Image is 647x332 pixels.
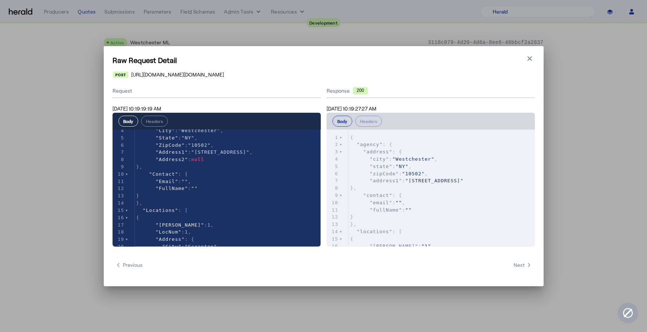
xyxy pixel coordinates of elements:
[113,199,125,207] div: 14
[113,134,125,142] div: 5
[356,88,364,93] text: 200
[113,55,535,65] h1: Raw Request Detail
[511,258,535,272] button: Next
[136,171,188,177] span: : {
[370,178,402,183] span: "address1"
[370,156,389,162] span: "city"
[207,222,211,228] span: 1
[327,221,339,228] div: 13
[396,164,408,169] span: "NY"
[405,178,464,183] span: "[STREET_ADDRESS]"
[355,116,382,127] button: Headers
[113,221,125,229] div: 17
[136,215,140,220] span: {
[370,243,418,249] span: "[PERSON_NAME]"
[113,185,125,192] div: 12
[350,149,402,154] span: : {
[350,185,357,191] span: },
[136,157,204,162] span: :
[370,164,392,169] span: "state"
[327,235,339,243] div: 15
[136,128,224,133] span: : ,
[155,128,175,133] span: "City"
[115,261,143,269] span: Previous
[350,229,402,234] span: : [
[136,229,191,235] span: : ,
[191,149,250,155] span: "[STREET_ADDRESS]"
[350,156,438,162] span: : ,
[113,84,321,98] div: Request
[350,221,357,227] span: },
[350,171,428,176] span: : ,
[136,186,198,191] span: :
[327,206,339,214] div: 11
[113,142,125,149] div: 6
[327,228,339,235] div: 14
[155,222,204,228] span: "[PERSON_NAME]"
[185,244,217,249] span: "Scranton"
[131,71,224,78] span: [URL][DOMAIN_NAME][DOMAIN_NAME]
[188,142,211,148] span: "10502"
[136,222,214,228] span: : ,
[350,243,435,249] span: : ,
[405,207,412,213] span: ""
[149,171,178,177] span: "Contact"
[327,170,339,178] div: 6
[136,164,143,169] span: },
[181,135,194,141] span: "NY"
[136,149,253,155] span: : ,
[162,244,181,249] span: "City"
[327,156,339,163] div: 4
[402,171,425,176] span: "10502"
[191,186,198,191] span: ""
[370,171,398,176] span: "zipCode"
[113,149,125,156] div: 7
[327,148,339,156] div: 3
[155,135,178,141] span: "State"
[350,236,354,242] span: {
[118,116,138,127] button: Body
[113,178,125,185] div: 11
[350,193,402,198] span: : {
[155,157,188,162] span: "Address2"
[327,243,339,250] div: 16
[327,184,339,192] div: 8
[113,214,125,221] div: 16
[327,192,339,199] div: 9
[350,200,405,205] span: : ,
[113,236,125,243] div: 19
[514,261,532,269] span: Next
[181,179,188,184] span: ""
[136,193,140,198] span: }
[327,213,339,221] div: 12
[392,156,434,162] span: "Westchester"
[350,142,393,147] span: : {
[113,258,146,272] button: Previous
[113,207,125,214] div: 15
[396,200,402,205] span: ""
[350,207,412,213] span: :
[113,171,125,178] div: 10
[141,116,168,127] button: Headers
[136,208,188,213] span: : [
[155,236,184,242] span: "Address"
[327,87,535,94] div: Response
[113,163,125,171] div: 9
[422,243,431,249] span: "1"
[143,208,178,213] span: "Locations"
[191,157,204,162] span: null
[113,127,125,134] div: 4
[327,177,339,184] div: 7
[136,236,195,242] span: : {
[113,192,125,199] div: 13
[136,142,214,148] span: : ,
[350,135,354,140] span: {
[327,199,339,206] div: 10
[136,179,191,184] span: : ,
[155,149,188,155] span: "Address1"
[350,178,464,183] span: :
[155,229,181,235] span: "LocNum"
[155,179,178,184] span: "Email"
[370,200,392,205] span: "email"
[327,134,339,141] div: 1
